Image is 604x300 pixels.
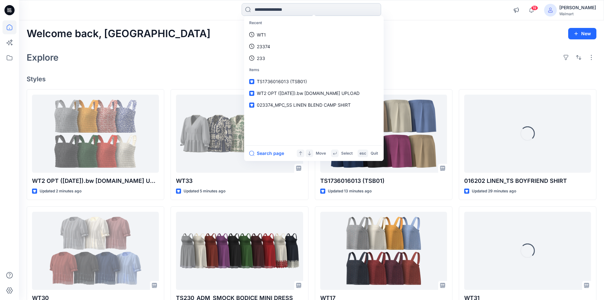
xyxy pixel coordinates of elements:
button: Search page [249,150,284,157]
p: Updated 29 minutes ago [472,188,516,195]
a: WT2 OPT (01-08-2025).bw REVISED.bw UPLOAD [32,95,159,173]
h2: Welcome back, [GEOGRAPHIC_DATA] [27,28,211,40]
p: 233 [257,55,265,62]
p: Recent [245,17,382,29]
p: WT2 OPT ([DATE]).bw [DOMAIN_NAME] UPLOAD [32,177,159,185]
a: WT30 [32,212,159,290]
p: 23374 [257,43,270,50]
a: 23374 [245,41,382,52]
p: WT33 [176,177,303,185]
a: 023374_MPC_SS LINEN BLEND CAMP SHIRT [245,99,382,111]
p: WT1 [257,31,266,38]
div: [PERSON_NAME] [559,4,596,11]
p: Select [341,150,353,157]
p: Items [245,64,382,76]
span: 023374_MPC_SS LINEN BLEND CAMP SHIRT [257,102,351,108]
h4: Styles [27,75,596,83]
div: Walmart [559,11,596,16]
p: Move [316,150,326,157]
a: WT1 [245,29,382,41]
p: Updated 5 minutes ago [184,188,225,195]
a: 233 [245,52,382,64]
a: TS1736016013 (TSB01) [245,76,382,87]
p: Updated 2 minutes ago [40,188,81,195]
p: Quit [371,150,378,157]
span: TS1736016013 (TSB01) [257,79,307,84]
p: TS1736016013 (TSB01) [320,177,447,185]
a: WT33 [176,95,303,173]
a: TS230_ADM_SMOCK BODICE MINI DRESS [176,212,303,290]
span: 19 [531,5,538,10]
svg: avatar [548,8,553,13]
h2: Explore [27,52,59,63]
a: WT2 OPT ([DATE]).bw [DOMAIN_NAME] UPLOAD [245,87,382,99]
button: New [568,28,596,39]
span: WT2 OPT ([DATE]).bw [DOMAIN_NAME] UPLOAD [257,90,360,96]
p: esc [360,150,366,157]
p: Updated 13 minutes ago [328,188,372,195]
a: WT17 [320,212,447,290]
p: 016202 LINEN_TS BOYFRIEND SHIRT [464,177,591,185]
